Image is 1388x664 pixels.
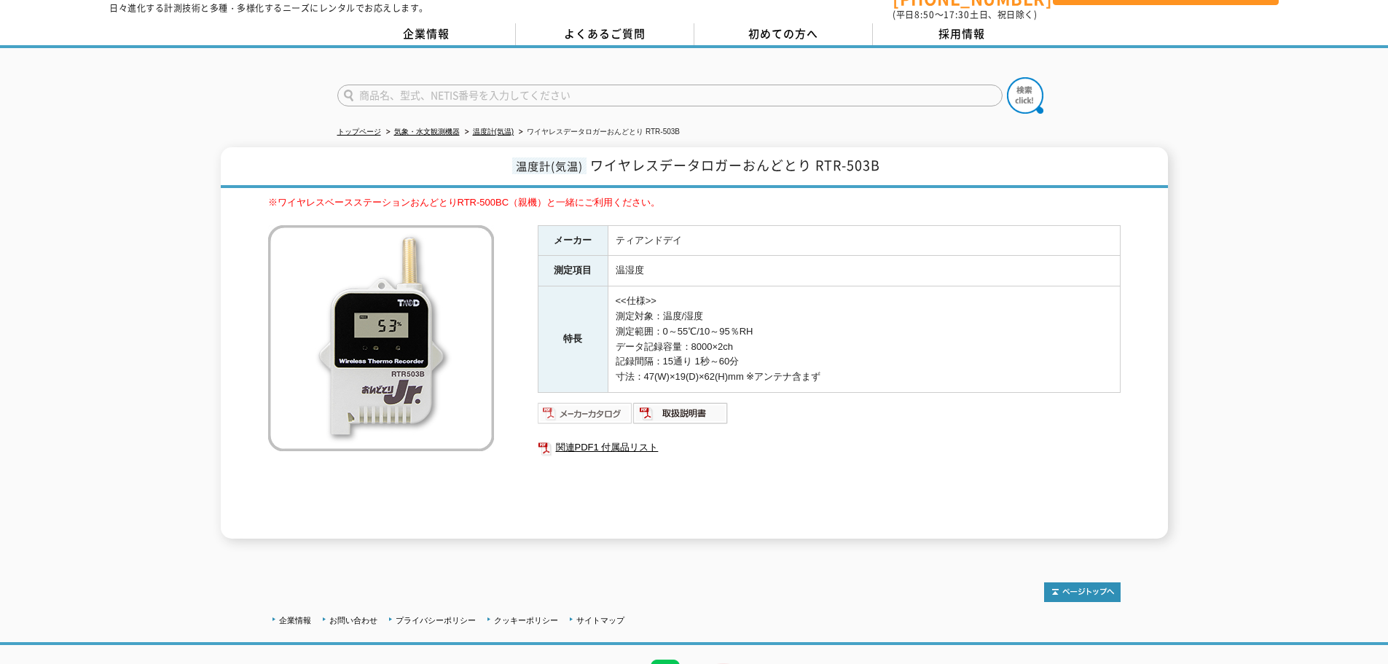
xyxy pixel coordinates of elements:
[608,256,1120,286] td: 温湿度
[538,225,608,256] th: メーカー
[914,8,935,21] span: 8:50
[590,155,880,175] span: ワイヤレスデータロガーおんどとり RTR-503B
[337,23,516,45] a: 企業情報
[494,616,558,625] a: クッキーポリシー
[473,128,514,136] a: 温度計(気温)
[268,225,494,451] img: ワイヤレスデータロガーおんどとり RTR-503B
[873,23,1051,45] a: 採用情報
[279,616,311,625] a: 企業情報
[109,4,428,12] p: 日々進化する計測技術と多種・多様化するニーズにレンタルでお応えします。
[748,26,818,42] span: 初めての方へ
[516,23,694,45] a: よくあるご質問
[394,128,460,136] a: 気象・水文観測機器
[893,8,1037,21] span: (平日 ～ 土日、祝日除く)
[538,256,608,286] th: 測定項目
[337,128,381,136] a: トップページ
[538,438,1121,457] a: 関連PDF1 付属品リスト
[329,616,377,625] a: お問い合わせ
[538,286,608,393] th: 特長
[944,8,970,21] span: 17:30
[538,402,633,425] img: メーカーカタログ
[512,157,587,174] span: 温度計(気温)
[608,286,1120,393] td: <<仕様>> 測定対象：温度/湿度 測定範囲：0～55℃/10～95％RH データ記録容量：8000×2ch 記録間隔：15通り 1秒～60分 寸法：47(W)×19(D)×62(H)mm ※ア...
[608,225,1120,256] td: ティアンドデイ
[337,85,1003,106] input: 商品名、型式、NETIS番号を入力してください
[576,616,624,625] a: サイトマップ
[633,411,729,422] a: 取扱説明書
[268,195,1121,211] p: ※ワイヤレスベースステーションおんどとりRTR-500BC（親機）と一緒にご利用ください。
[516,125,680,140] li: ワイヤレスデータロガーおんどとり RTR-503B
[396,616,476,625] a: プライバシーポリシー
[694,23,873,45] a: 初めての方へ
[538,411,633,422] a: メーカーカタログ
[1044,582,1121,602] img: トップページへ
[1007,77,1043,114] img: btn_search.png
[633,402,729,425] img: 取扱説明書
